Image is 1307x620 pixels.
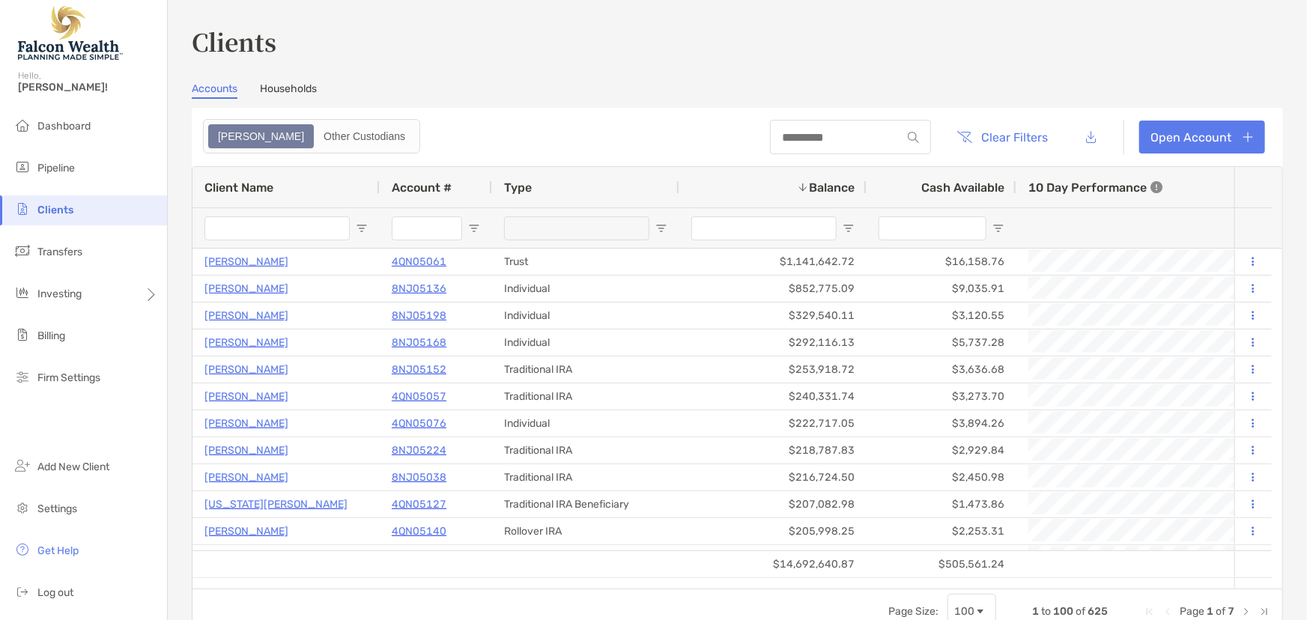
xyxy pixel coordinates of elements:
[13,242,31,260] img: transfers icon
[18,81,158,94] span: [PERSON_NAME]!
[492,276,679,302] div: Individual
[13,499,31,517] img: settings icon
[679,410,867,437] div: $222,717.05
[392,279,446,298] p: 8NJ05136
[504,180,532,195] span: Type
[492,383,679,410] div: Traditional IRA
[392,495,446,514] a: 4QN05127
[1032,605,1039,618] span: 1
[867,551,1016,577] div: $505,561.24
[37,544,79,557] span: Get Help
[13,158,31,176] img: pipeline icon
[204,279,288,298] a: [PERSON_NAME]
[204,468,288,487] a: [PERSON_NAME]
[204,549,288,568] a: [PERSON_NAME]
[392,180,452,195] span: Account #
[679,545,867,571] div: $199,239.49
[204,441,288,460] a: [PERSON_NAME]
[1028,167,1162,207] div: 10 Day Performance
[18,6,123,60] img: Falcon Wealth Planning Logo
[37,120,91,133] span: Dashboard
[1216,605,1225,618] span: of
[1053,605,1073,618] span: 100
[204,333,288,352] p: [PERSON_NAME]
[204,387,288,406] a: [PERSON_NAME]
[37,461,109,473] span: Add New Client
[37,246,82,258] span: Transfers
[392,549,446,568] a: 8NJ05163
[809,180,855,195] span: Balance
[679,464,867,490] div: $216,724.50
[1076,605,1085,618] span: of
[867,437,1016,464] div: $2,929.84
[867,249,1016,275] div: $16,158.76
[315,126,413,147] div: Other Custodians
[204,522,288,541] a: [PERSON_NAME]
[37,502,77,515] span: Settings
[946,121,1060,154] button: Clear Filters
[13,116,31,134] img: dashboard icon
[679,518,867,544] div: $205,998.25
[867,464,1016,490] div: $2,450.98
[392,414,446,433] a: 4QN05076
[492,437,679,464] div: Traditional IRA
[192,24,1283,58] h3: Clients
[192,82,237,99] a: Accounts
[392,441,446,460] a: 8NJ05224
[13,284,31,302] img: investing icon
[1258,606,1270,618] div: Last Page
[37,329,65,342] span: Billing
[468,222,480,234] button: Open Filter Menu
[13,541,31,559] img: get-help icon
[867,329,1016,356] div: $5,737.28
[867,518,1016,544] div: $2,253.31
[204,414,288,433] a: [PERSON_NAME]
[691,216,837,240] input: Balance Filter Input
[13,583,31,601] img: logout icon
[13,368,31,386] img: firm-settings icon
[37,288,82,300] span: Investing
[392,522,446,541] a: 4QN05140
[1240,606,1252,618] div: Next Page
[492,303,679,329] div: Individual
[879,216,986,240] input: Cash Available Filter Input
[37,204,73,216] span: Clients
[1139,121,1265,154] a: Open Account
[392,468,446,487] a: 8NJ05038
[867,383,1016,410] div: $3,273.70
[867,545,1016,571] div: $4,232.18
[867,491,1016,517] div: $1,473.86
[492,356,679,383] div: Traditional IRA
[679,356,867,383] div: $253,918.72
[392,306,446,325] p: 8NJ05198
[204,252,288,271] a: [PERSON_NAME]
[392,333,446,352] p: 8NJ05168
[392,252,446,271] p: 4QN05061
[954,605,974,618] div: 100
[492,518,679,544] div: Rollover IRA
[204,216,350,240] input: Client Name Filter Input
[888,605,938,618] div: Page Size:
[921,180,1004,195] span: Cash Available
[679,249,867,275] div: $1,141,642.72
[392,216,462,240] input: Account # Filter Input
[1228,605,1234,618] span: 7
[867,276,1016,302] div: $9,035.91
[679,383,867,410] div: $240,331.74
[679,329,867,356] div: $292,116.13
[260,82,317,99] a: Households
[679,491,867,517] div: $207,082.98
[13,200,31,218] img: clients icon
[37,586,73,599] span: Log out
[210,126,312,147] div: Zoe
[392,387,446,406] a: 4QN05057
